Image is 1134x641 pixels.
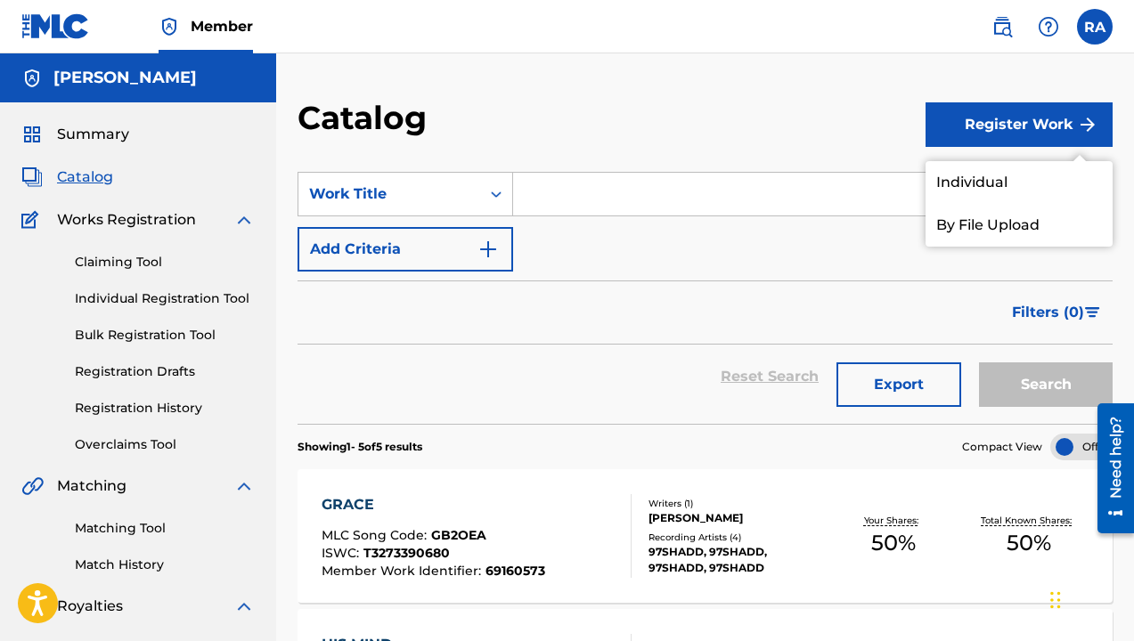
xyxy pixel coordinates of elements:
div: Help [1031,9,1066,45]
img: Works Registration [21,209,45,231]
img: Catalog [21,166,43,188]
div: Drag [1050,573,1061,627]
span: Summary [57,124,129,145]
img: expand [233,209,255,231]
a: CatalogCatalog [21,166,113,188]
img: Top Rightsholder [159,16,180,37]
div: GRACE [322,494,545,515]
span: 50 % [871,527,916,559]
a: SummarySummary [21,124,129,145]
a: Registration Drafts [75,362,255,381]
img: filter [1085,307,1100,318]
a: Matching Tool [75,519,255,538]
span: T3273390680 [363,545,450,561]
button: Register Work [926,102,1113,147]
div: Recording Artists ( 4 ) [649,531,825,544]
div: Writers ( 1 ) [649,497,825,510]
a: Bulk Registration Tool [75,326,255,345]
span: MLC Song Code : [322,527,431,543]
p: Total Known Shares: [981,514,1076,527]
span: Matching [57,475,126,497]
img: f7272a7cc735f4ea7f67.svg [1077,114,1098,135]
span: Royalties [57,596,123,617]
div: User Menu [1077,9,1113,45]
img: help [1038,16,1059,37]
img: 9d2ae6d4665cec9f34b9.svg [477,239,499,260]
span: Filters ( 0 ) [1012,302,1084,323]
a: By File Upload [926,204,1113,247]
img: expand [233,475,255,497]
iframe: Resource Center [1084,395,1134,542]
div: 97SHADD, 97SHADD, 97SHADD, 97SHADD [649,544,825,576]
p: Your Shares: [864,514,923,527]
a: Individual Registration Tool [75,289,255,308]
div: [PERSON_NAME] [649,510,825,526]
img: search [991,16,1013,37]
button: Add Criteria [298,227,513,272]
div: Work Title [309,183,469,205]
img: Summary [21,124,43,145]
a: Individual [926,161,1113,204]
span: 69160573 [485,563,545,579]
a: Overclaims Tool [75,435,255,454]
button: Filters (0) [1001,290,1113,335]
span: GB2OEA [431,527,486,543]
p: Showing 1 - 5 of 5 results [298,439,422,455]
a: Claiming Tool [75,253,255,272]
span: Works Registration [57,209,196,231]
form: Search Form [298,172,1113,424]
iframe: Chat Widget [1045,556,1134,641]
a: GRACEMLC Song Code:GB2OEAISWC:T3273390680Member Work Identifier:69160573Writers (1)[PERSON_NAME]R... [298,469,1113,603]
span: Member Work Identifier : [322,563,485,579]
span: Compact View [962,439,1042,455]
span: ISWC : [322,545,363,561]
a: Match History [75,556,255,574]
button: Export [836,362,961,407]
span: 50 % [1007,527,1051,559]
h2: Catalog [298,98,436,138]
span: Member [191,16,253,37]
img: Matching [21,475,44,497]
h5: Rashad Atkinson [53,68,197,88]
span: Catalog [57,166,113,188]
img: expand [233,596,255,617]
a: Registration History [75,399,255,418]
img: Accounts [21,68,43,89]
img: MLC Logo [21,13,90,39]
a: Public Search [984,9,1020,45]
